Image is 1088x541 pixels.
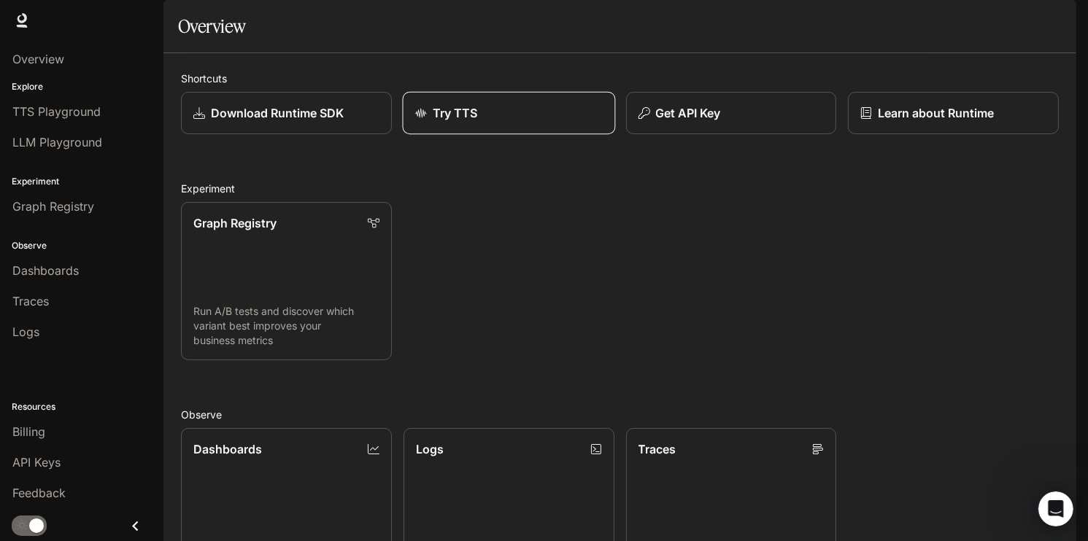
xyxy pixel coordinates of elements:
p: Download Runtime SDK [211,104,344,122]
h2: Observe [181,407,1059,422]
iframe: Intercom live chat [1038,491,1073,526]
p: Learn about Runtime [878,104,994,122]
a: Learn about Runtime [848,92,1059,134]
p: Traces [638,440,676,458]
p: Run A/B tests and discover which variant best improves your business metrics [193,304,379,348]
p: Logs [416,440,444,458]
p: Graph Registry [193,214,277,232]
a: Graph RegistryRun A/B tests and discover which variant best improves your business metrics [181,202,392,360]
h2: Shortcuts [181,71,1059,86]
p: Try TTS [433,104,478,122]
h2: Experiment [181,181,1059,196]
button: Get API Key [626,92,837,134]
p: Get API Key [656,104,721,122]
h1: Overview [178,12,246,41]
a: Download Runtime SDK [181,92,392,134]
p: Dashboards [193,440,262,458]
a: Try TTS [402,92,615,135]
